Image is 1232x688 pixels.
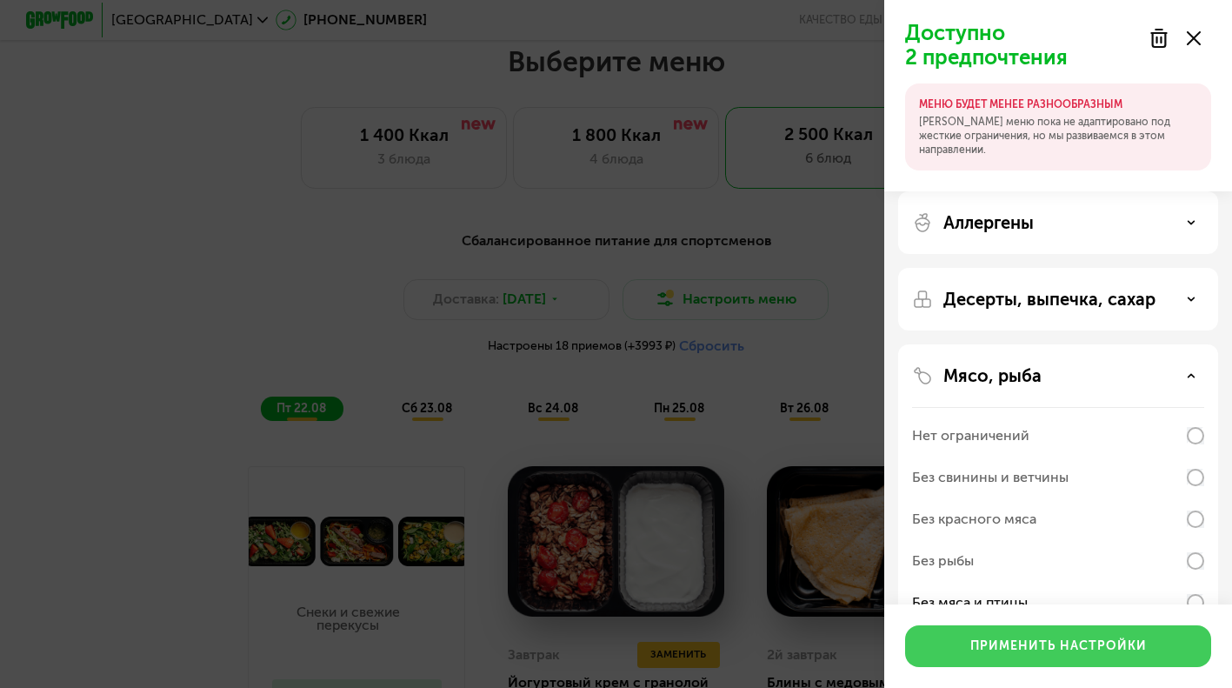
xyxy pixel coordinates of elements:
[912,467,1069,488] div: Без свинины и ветчины
[912,551,974,571] div: Без рыбы
[912,509,1036,530] div: Без красного мяса
[912,425,1029,446] div: Нет ограничений
[919,115,1197,157] p: [PERSON_NAME] меню пока не адаптировано под жесткие ограничения, но мы развиваемся в этом направл...
[943,289,1155,310] p: Десерты, выпечка, сахар
[905,21,1138,70] p: Доступно 2 предпочтения
[970,638,1147,655] div: Применить настройки
[919,97,1197,111] p: МЕНЮ БУДЕТ МЕНЕЕ РАЗНООБРАЗНЫМ
[905,625,1211,667] button: Применить настройки
[943,365,1042,386] p: Мясо, рыба
[912,592,1028,613] div: Без мяса и птицы
[943,212,1034,233] p: Аллергены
